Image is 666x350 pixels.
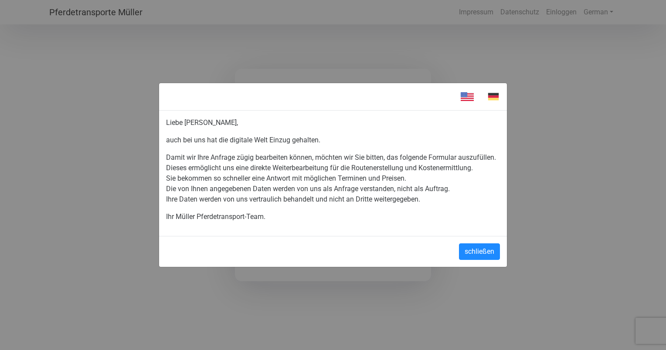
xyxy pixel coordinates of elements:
button: schließen [459,243,500,260]
p: Liebe [PERSON_NAME], [166,118,500,128]
p: Ihr Müller Pferdetransport-Team. [166,212,500,222]
img: en [454,90,480,103]
img: de [480,90,506,103]
p: Damit wir Ihre Anfrage zügig bearbeiten können, möchten wir Sie bitten, das folgende Formular aus... [166,152,500,205]
p: auch bei uns hat die digitale Welt Einzug gehalten. [166,135,500,145]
